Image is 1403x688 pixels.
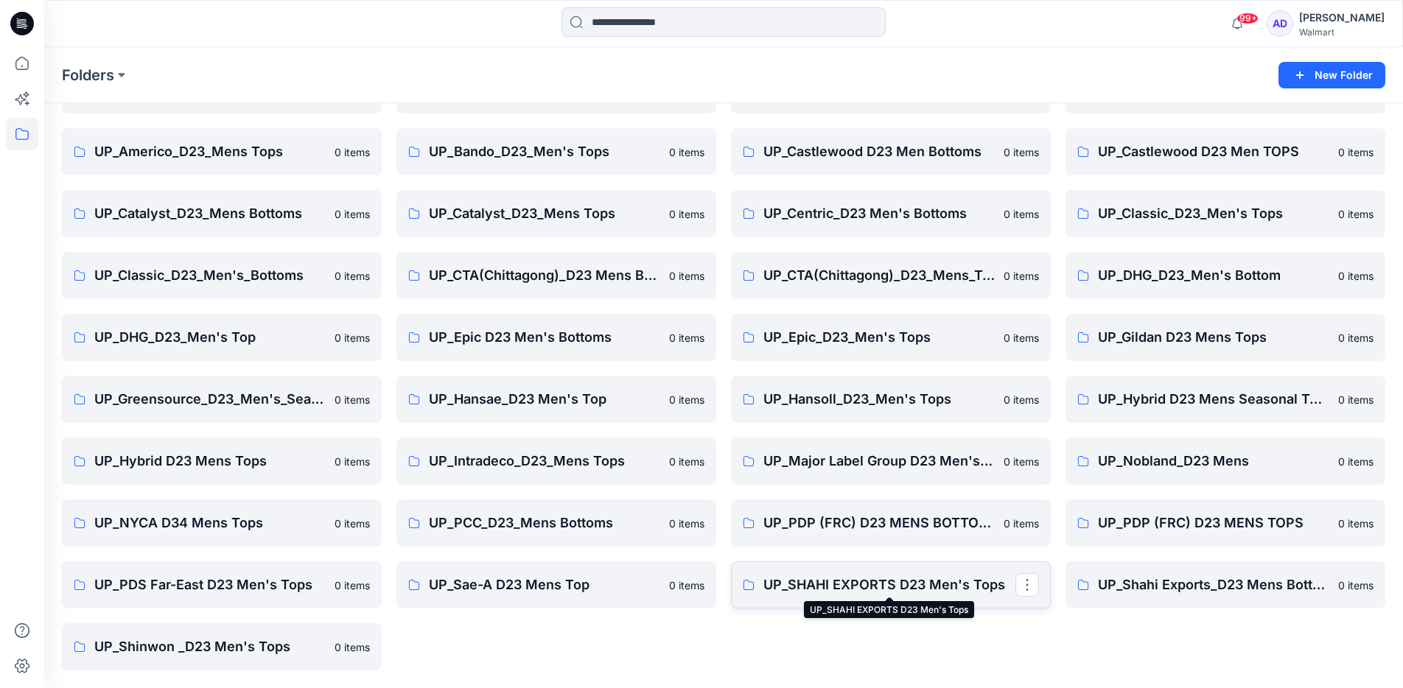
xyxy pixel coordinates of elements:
[731,561,1051,608] a: UP_SHAHI EXPORTS D23 Men's Tops
[62,128,382,175] a: UP_Americo_D23_Mens Tops0 items
[429,575,660,595] p: UP_Sae-A D23 Mens Top
[669,330,704,345] p: 0 items
[335,206,370,222] p: 0 items
[669,392,704,407] p: 0 items
[1004,268,1039,284] p: 0 items
[396,190,716,237] a: UP_Catalyst_D23_Mens Tops0 items
[1338,206,1374,222] p: 0 items
[1098,451,1329,471] p: UP_Nobland_D23 Mens
[1338,516,1374,531] p: 0 items
[1066,438,1385,485] a: UP_Nobland_D23 Mens0 items
[429,265,660,286] p: UP_CTA(Chittagong)_D23 Mens Bottoms
[1098,141,1329,162] p: UP_Castlewood D23 Men TOPS
[731,376,1051,423] a: UP_Hansoll_D23_Men's Tops0 items
[396,128,716,175] a: UP_Bando_D23_Men's Tops0 items
[1004,516,1039,531] p: 0 items
[669,206,704,222] p: 0 items
[1098,265,1329,286] p: UP_DHG_D23_Men's Bottom
[396,499,716,547] a: UP_PCC_D23_Mens Bottoms0 items
[1278,62,1385,88] button: New Folder
[94,389,326,410] p: UP_Greensource_D23_Men's_Seasonal_Tops
[1299,9,1385,27] div: [PERSON_NAME]
[763,451,995,471] p: UP_Major Label Group D23 Men's Tops
[429,389,660,410] p: UP_Hansae_D23 Men's Top
[1098,575,1329,595] p: UP_Shahi Exports_D23 Mens Bottoms
[763,327,995,348] p: UP_Epic_D23_Men's Tops
[94,265,326,286] p: UP_Classic_D23_Men's_Bottoms
[1299,27,1385,38] div: Walmart
[731,438,1051,485] a: UP_Major Label Group D23 Men's Tops0 items
[396,376,716,423] a: UP_Hansae_D23 Men's Top0 items
[94,575,326,595] p: UP_PDS Far-East D23 Men's Tops
[1004,454,1039,469] p: 0 items
[1098,389,1329,410] p: UP_Hybrid D23 Mens Seasonal Tops
[94,327,326,348] p: UP_DHG_D23_Men's Top
[429,513,660,533] p: UP_PCC_D23_Mens Bottoms
[62,623,382,670] a: UP_Shinwon _D23 Men's Tops0 items
[94,451,326,471] p: UP_Hybrid D23 Mens Tops
[669,578,704,593] p: 0 items
[1066,376,1385,423] a: UP_Hybrid D23 Mens Seasonal Tops0 items
[731,128,1051,175] a: UP_Castlewood D23 Men Bottoms0 items
[429,141,660,162] p: UP_Bando_D23_Men's Tops
[763,575,1015,595] p: UP_SHAHI EXPORTS D23 Men's Tops
[1338,392,1374,407] p: 0 items
[731,190,1051,237] a: UP_Centric_D23 Men's Bottoms0 items
[396,561,716,608] a: UP_Sae-A D23 Mens Top0 items
[1098,327,1329,348] p: UP_Gildan D23 Mens Tops
[335,454,370,469] p: 0 items
[62,65,114,85] a: Folders
[763,265,995,286] p: UP_CTA(Chittagong)_D23_Mens_Tops
[763,141,995,162] p: UP_Castlewood D23 Men Bottoms
[62,190,382,237] a: UP_Catalyst_D23_Mens Bottoms0 items
[1066,128,1385,175] a: UP_Castlewood D23 Men TOPS0 items
[1236,13,1259,24] span: 99+
[1066,252,1385,299] a: UP_DHG_D23_Men's Bottom0 items
[94,636,326,657] p: UP_Shinwon _D23 Men's Tops
[62,561,382,608] a: UP_PDS Far-East D23 Men's Tops0 items
[335,578,370,593] p: 0 items
[94,513,326,533] p: UP_NYCA D34 Mens Tops
[1066,314,1385,361] a: UP_Gildan D23 Mens Tops0 items
[396,314,716,361] a: UP_Epic D23 Men's Bottoms0 items
[429,327,660,348] p: UP_Epic D23 Men's Bottoms
[335,516,370,531] p: 0 items
[669,268,704,284] p: 0 items
[1098,203,1329,224] p: UP_Classic_D23_Men's Tops
[335,392,370,407] p: 0 items
[396,438,716,485] a: UP_Intradeco_D23_Mens Tops0 items
[62,438,382,485] a: UP_Hybrid D23 Mens Tops0 items
[429,203,660,224] p: UP_Catalyst_D23_Mens Tops
[94,141,326,162] p: UP_Americo_D23_Mens Tops
[763,389,995,410] p: UP_Hansoll_D23_Men's Tops
[731,252,1051,299] a: UP_CTA(Chittagong)_D23_Mens_Tops0 items
[1338,330,1374,345] p: 0 items
[335,330,370,345] p: 0 items
[1066,499,1385,547] a: UP_PDP (FRC) D23 MENS TOPS0 items
[669,516,704,531] p: 0 items
[1066,190,1385,237] a: UP_Classic_D23_Men's Tops0 items
[1338,144,1374,160] p: 0 items
[669,454,704,469] p: 0 items
[335,639,370,655] p: 0 items
[763,203,995,224] p: UP_Centric_D23 Men's Bottoms
[62,252,382,299] a: UP_Classic_D23_Men's_Bottoms0 items
[335,144,370,160] p: 0 items
[1004,330,1039,345] p: 0 items
[1004,144,1039,160] p: 0 items
[1066,561,1385,608] a: UP_Shahi Exports_D23 Mens Bottoms0 items
[1338,578,1374,593] p: 0 items
[62,376,382,423] a: UP_Greensource_D23_Men's_Seasonal_Tops0 items
[731,499,1051,547] a: UP_PDP (FRC) D23 MENS BOTTOMS0 items
[1004,392,1039,407] p: 0 items
[62,499,382,547] a: UP_NYCA D34 Mens Tops0 items
[1338,268,1374,284] p: 0 items
[669,144,704,160] p: 0 items
[335,268,370,284] p: 0 items
[94,203,326,224] p: UP_Catalyst_D23_Mens Bottoms
[731,314,1051,361] a: UP_Epic_D23_Men's Tops0 items
[429,451,660,471] p: UP_Intradeco_D23_Mens Tops
[763,513,995,533] p: UP_PDP (FRC) D23 MENS BOTTOMS
[1267,10,1293,37] div: AD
